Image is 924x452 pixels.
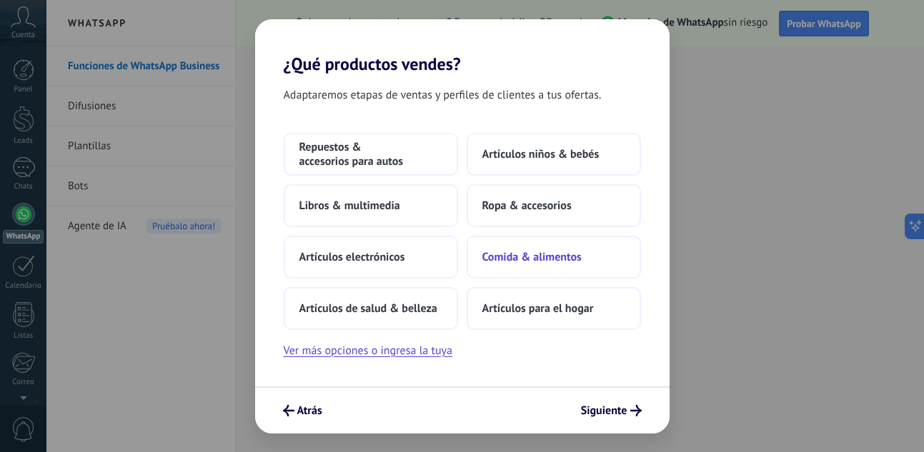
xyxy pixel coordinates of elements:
[284,341,452,360] button: Ver más opciones o ingresa la tuya
[482,301,594,316] span: Artículos para el hogar
[581,406,627,416] span: Siguiente
[284,287,458,330] button: Artículos de salud & belleza
[467,287,641,330] button: Artículos para el hogar
[575,398,648,423] button: Siguiente
[284,236,458,278] button: Artículos electrónicos
[297,406,322,416] span: Atrás
[467,184,641,227] button: Ropa & accesorios
[284,86,602,104] span: Adaptaremos etapas de ventas y perfiles de clientes a tus ofertas.
[277,398,329,423] button: Atrás
[284,133,458,176] button: Repuestos & accesorios para autos
[299,199,400,213] span: Libros & multimedia
[467,236,641,278] button: Comida & alimentos
[482,250,582,264] span: Comida & alimentos
[284,184,458,227] button: Libros & multimedia
[255,19,670,74] h2: ¿Qué productos vendes?
[299,250,405,264] span: Artículos electrónicos
[482,199,572,213] span: Ropa & accesorios
[299,140,442,169] span: Repuestos & accesorios para autos
[482,147,600,161] span: Artículos niños & bebés
[299,301,437,316] span: Artículos de salud & belleza
[467,133,641,176] button: Artículos niños & bebés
